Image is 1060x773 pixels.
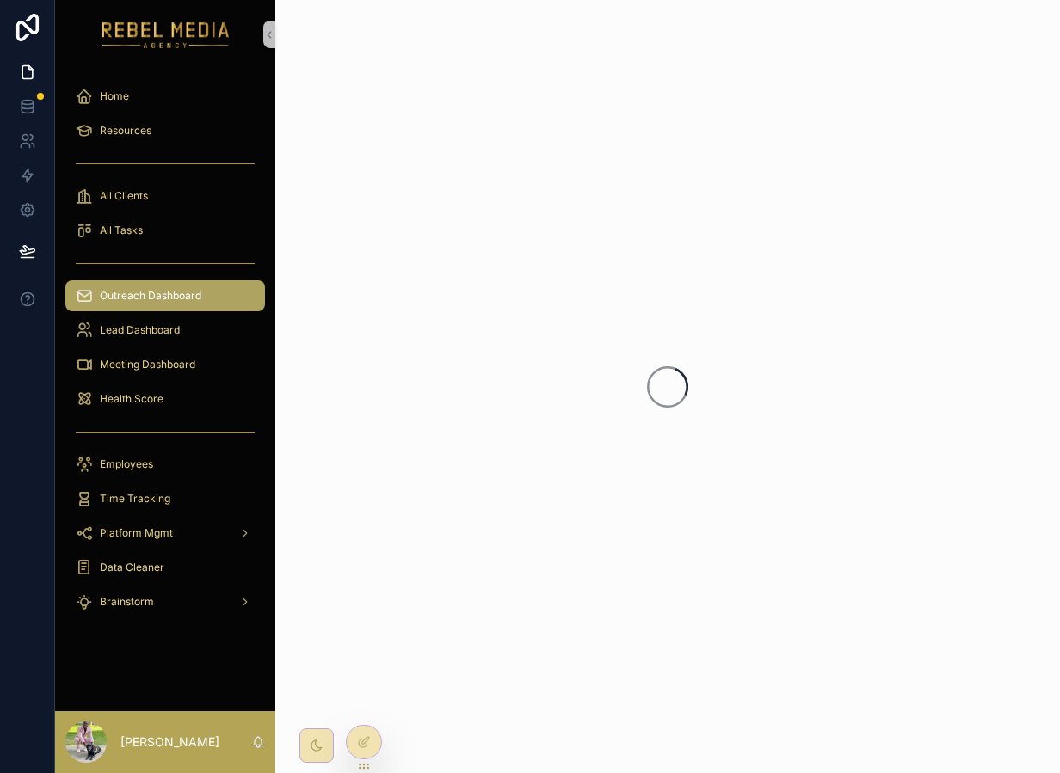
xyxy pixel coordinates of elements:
[100,89,129,103] span: Home
[120,733,219,751] p: [PERSON_NAME]
[100,492,170,506] span: Time Tracking
[100,323,180,337] span: Lead Dashboard
[100,392,163,406] span: Health Score
[100,457,153,471] span: Employees
[65,315,265,346] a: Lead Dashboard
[65,552,265,583] a: Data Cleaner
[100,124,151,138] span: Resources
[65,280,265,311] a: Outreach Dashboard
[65,215,265,246] a: All Tasks
[65,81,265,112] a: Home
[55,69,275,640] div: scrollable content
[100,595,154,609] span: Brainstorm
[100,224,143,237] span: All Tasks
[65,518,265,549] a: Platform Mgmt
[100,561,164,574] span: Data Cleaner
[65,115,265,146] a: Resources
[100,358,195,371] span: Meeting Dashboard
[100,189,148,203] span: All Clients
[65,349,265,380] a: Meeting Dashboard
[100,289,201,303] span: Outreach Dashboard
[65,483,265,514] a: Time Tracking
[100,526,173,540] span: Platform Mgmt
[65,586,265,617] a: Brainstorm
[65,383,265,414] a: Health Score
[102,21,230,48] img: App logo
[65,449,265,480] a: Employees
[65,181,265,212] a: All Clients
